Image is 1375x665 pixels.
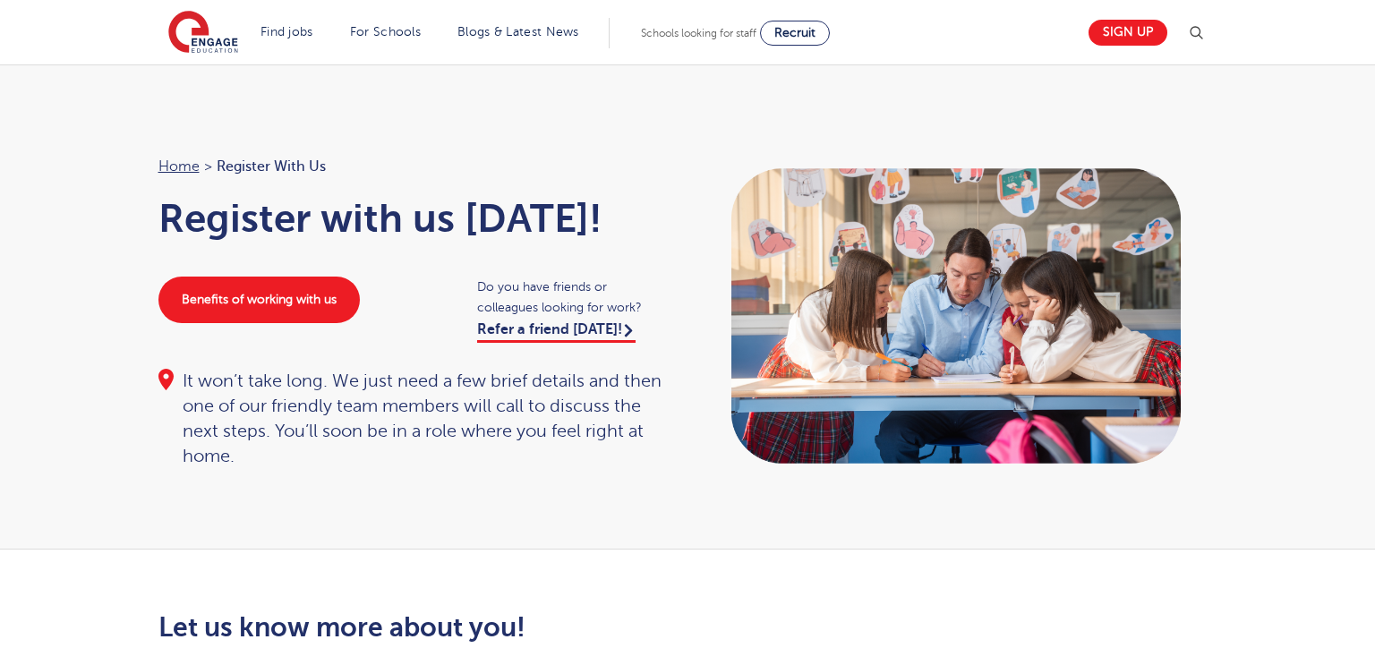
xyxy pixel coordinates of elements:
[457,25,579,38] a: Blogs & Latest News
[477,321,636,343] a: Refer a friend [DATE]!
[477,277,670,318] span: Do you have friends or colleagues looking for work?
[204,158,212,175] span: >
[158,155,670,178] nav: breadcrumb
[760,21,830,46] a: Recruit
[641,27,756,39] span: Schools looking for staff
[217,155,326,178] span: Register with us
[158,277,360,323] a: Benefits of working with us
[350,25,421,38] a: For Schools
[158,612,856,643] h2: Let us know more about you!
[158,158,200,175] a: Home
[1089,20,1167,46] a: Sign up
[168,11,238,55] img: Engage Education
[158,369,670,469] div: It won’t take long. We just need a few brief details and then one of our friendly team members wi...
[260,25,313,38] a: Find jobs
[158,196,670,241] h1: Register with us [DATE]!
[774,26,816,39] span: Recruit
